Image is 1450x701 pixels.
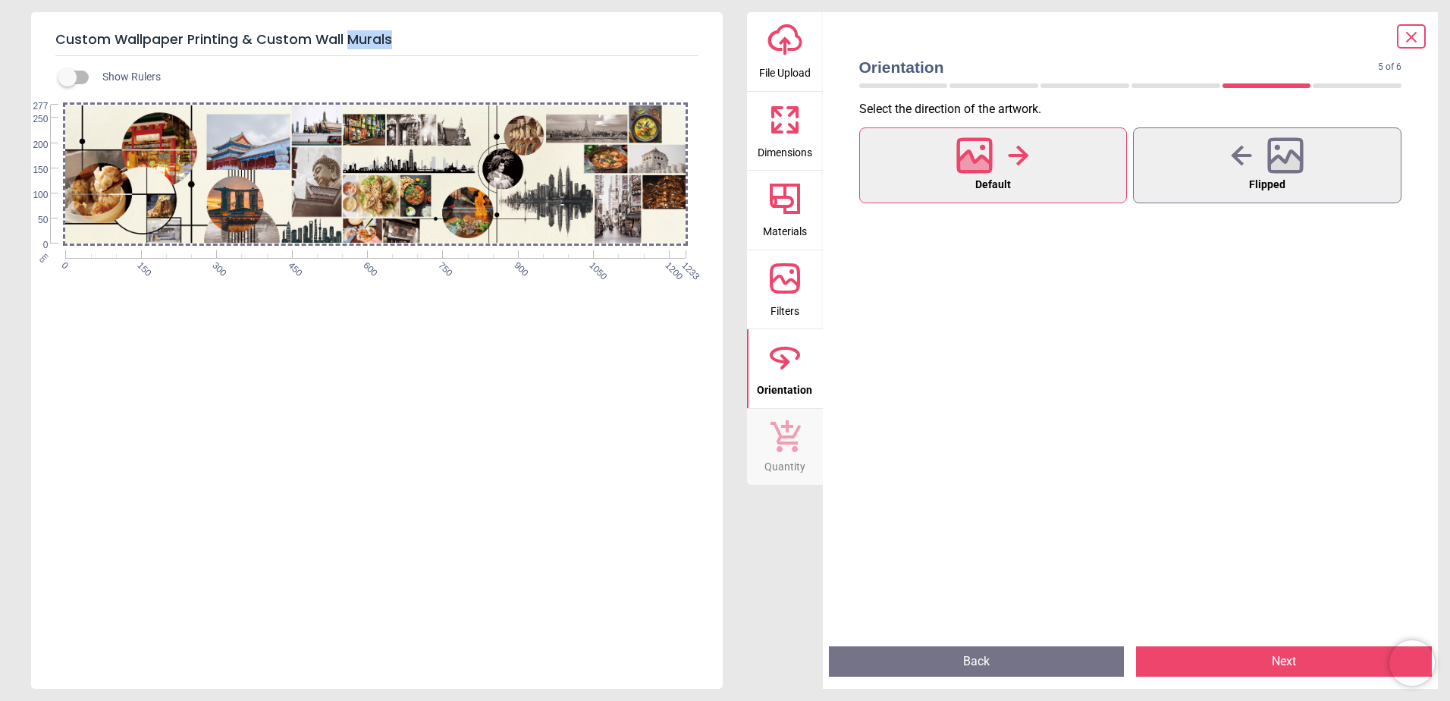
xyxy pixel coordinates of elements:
span: 5 of 6 [1378,61,1401,74]
span: Materials [763,217,807,240]
iframe: Brevo live chat [1389,640,1435,686]
span: Filters [771,297,799,319]
p: Select the direction of the artwork . [859,101,1414,118]
span: Orientation [859,56,1379,78]
button: Materials [747,171,823,250]
span: 750 [436,259,446,269]
span: Flipped [1249,175,1285,195]
span: Orientation [757,376,812,398]
span: 277 [19,100,48,113]
button: Filters [747,250,823,329]
span: 900 [511,259,521,269]
span: 1200 [662,259,672,269]
span: 250 [19,113,48,126]
span: 0 [19,239,48,252]
span: 50 [19,214,48,227]
span: 200 [19,139,48,152]
span: 450 [285,259,295,269]
span: 150 [134,259,144,269]
span: 150 [19,164,48,177]
span: 100 [19,189,48,202]
h5: Custom Wallpaper Printing & Custom Wall Murals [55,24,698,56]
span: 300 [209,259,219,269]
span: File Upload [759,58,811,81]
button: Quantity [747,409,823,485]
span: 0 [59,259,69,269]
span: 1050 [586,259,596,269]
span: 600 [360,259,370,269]
button: Back [829,646,1125,677]
span: cm [37,251,50,264]
button: Default [859,127,1128,203]
button: Orientation [747,329,823,408]
span: Quantity [764,452,805,475]
button: File Upload [747,12,823,91]
span: Dimensions [758,138,812,161]
span: Default [975,175,1011,195]
button: Flipped [1133,127,1401,203]
button: Dimensions [747,92,823,171]
button: Next [1136,646,1432,677]
span: 1233 [679,259,689,269]
div: Show Rulers [67,68,723,86]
